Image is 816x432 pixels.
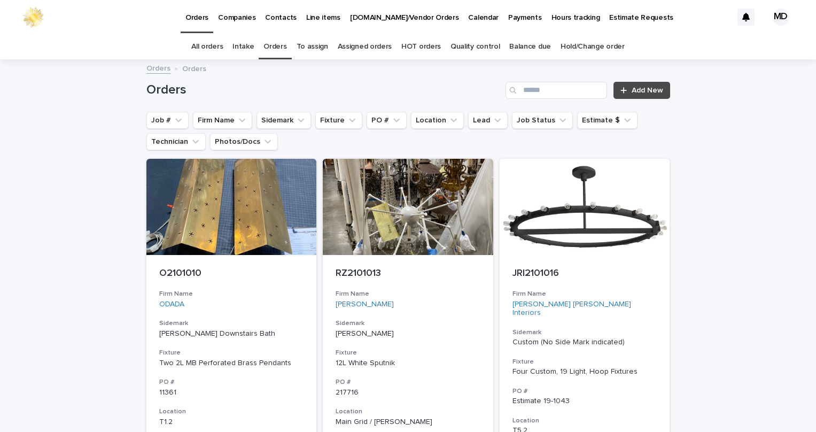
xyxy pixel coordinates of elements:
[632,87,663,94] span: Add New
[336,388,480,397] p: 217716
[182,62,206,74] p: Orders
[191,34,223,59] a: All orders
[468,112,508,129] button: Lead
[512,290,657,298] h3: Firm Name
[506,82,607,99] input: Search
[450,34,500,59] a: Quality control
[159,268,304,280] p: O2101010
[210,133,278,150] button: Photos/Docs
[401,34,441,59] a: HOT orders
[336,378,480,387] h3: PO #
[315,112,362,129] button: Fixture
[512,300,657,318] a: [PERSON_NAME] [PERSON_NAME] Interiors
[159,407,304,416] h3: Location
[338,34,392,59] a: Assigned orders
[146,82,502,98] h1: Orders
[509,34,551,59] a: Balance due
[159,300,184,309] a: ODADA
[21,6,45,28] img: 0ffKfDbyRa2Iv8hnaAqg
[159,418,304,427] p: T1.2
[159,378,304,387] h3: PO #
[561,34,625,59] a: Hold/Change order
[193,112,252,129] button: Firm Name
[512,387,657,396] h3: PO #
[512,367,657,376] div: Four Custom, 19 Light, Hoop Fixtures
[257,112,311,129] button: Sidemark
[336,359,480,368] div: 12L White Sputnik
[159,290,304,298] h3: Firm Name
[512,268,657,280] p: JRI2101016
[263,34,286,59] a: Orders
[512,397,657,406] p: Estimate 19-1043
[146,133,206,150] button: Technician
[297,34,328,59] a: To assign
[159,319,304,328] h3: Sidemark
[336,268,480,280] p: RZ2101013
[336,418,480,427] p: Main Grid / [PERSON_NAME]
[512,358,657,366] h3: Fixture
[772,9,789,26] div: MD
[336,300,394,309] a: [PERSON_NAME]
[159,349,304,357] h3: Fixture
[336,319,480,328] h3: Sidemark
[159,388,304,397] p: 11361
[336,290,480,298] h3: Firm Name
[512,328,657,337] h3: Sidemark
[336,329,480,338] p: [PERSON_NAME]
[512,112,573,129] button: Job Status
[336,407,480,416] h3: Location
[336,349,480,357] h3: Fixture
[367,112,407,129] button: PO #
[512,338,657,347] p: Custom (No Side Mark indicated)
[159,329,304,338] p: [PERSON_NAME] Downstairs Bath
[613,82,670,99] a: Add New
[512,416,657,425] h3: Location
[411,112,464,129] button: Location
[159,359,304,368] div: Two 2L MB Perforated Brass Pendants
[232,34,254,59] a: Intake
[146,112,189,129] button: Job #
[577,112,638,129] button: Estimate $
[146,61,170,74] a: Orders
